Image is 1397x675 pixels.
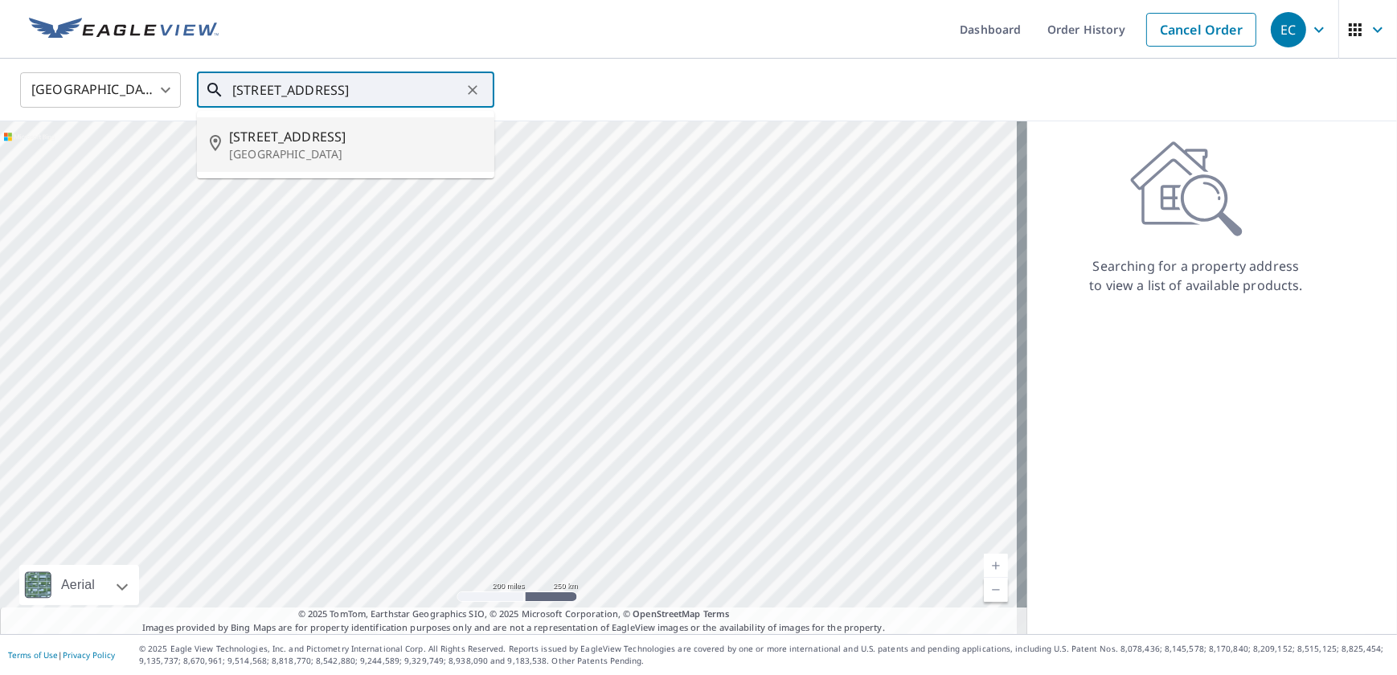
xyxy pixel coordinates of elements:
div: [GEOGRAPHIC_DATA] [20,67,181,112]
a: Terms of Use [8,649,58,661]
a: Privacy Policy [63,649,115,661]
a: OpenStreetMap [633,607,700,620]
a: Cancel Order [1146,13,1256,47]
input: Search by address or latitude-longitude [232,67,461,112]
span: [STREET_ADDRESS] [229,127,481,146]
div: Aerial [19,565,139,605]
p: [GEOGRAPHIC_DATA] [229,146,481,162]
img: EV Logo [29,18,219,42]
p: © 2025 Eagle View Technologies, Inc. and Pictometry International Corp. All Rights Reserved. Repo... [139,643,1389,667]
div: Aerial [56,565,100,605]
a: Current Level 5, Zoom In [984,554,1008,578]
div: EC [1271,12,1306,47]
a: Current Level 5, Zoom Out [984,578,1008,602]
a: Terms [703,607,730,620]
p: | [8,650,115,660]
button: Clear [461,79,484,101]
p: Searching for a property address to view a list of available products. [1088,256,1304,295]
span: © 2025 TomTom, Earthstar Geographics SIO, © 2025 Microsoft Corporation, © [298,607,730,621]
